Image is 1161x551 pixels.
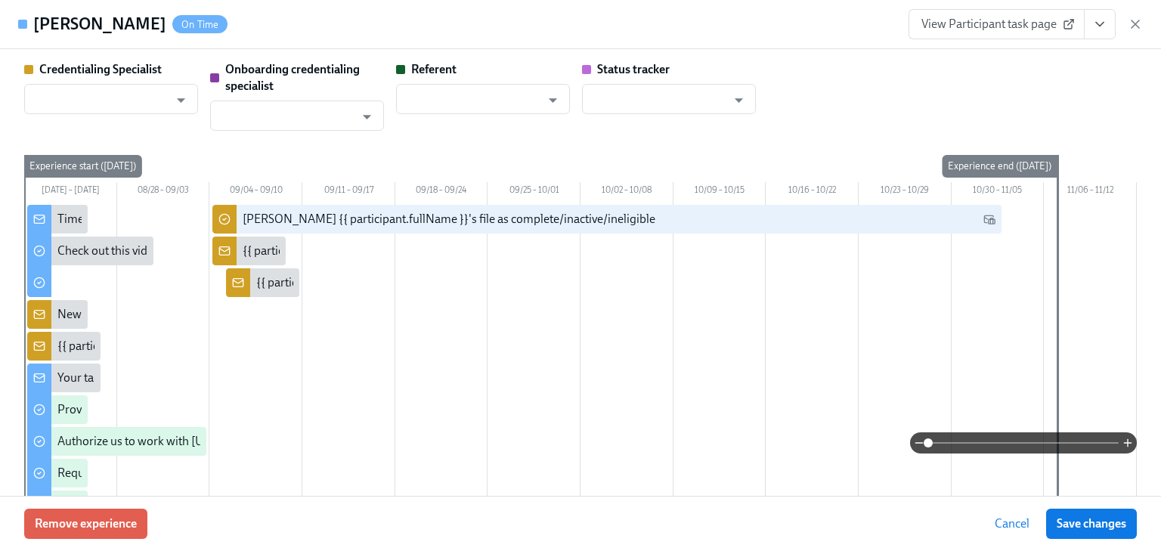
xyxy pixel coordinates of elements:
[39,62,162,76] strong: Credentialing Specialist
[727,88,751,112] button: Open
[995,516,1029,531] span: Cancel
[952,182,1045,202] div: 10/30 – 11/05
[597,62,670,76] strong: Status tracker
[859,182,952,202] div: 10/23 – 10/29
[942,155,1057,178] div: Experience end ([DATE])
[35,516,137,531] span: Remove experience
[909,9,1085,39] a: View Participant task page
[57,243,310,259] div: Check out this video to learn more about the OCC
[57,338,354,354] div: {{ participant.fullName }} has answered the questionnaire
[580,182,673,202] div: 10/02 – 10/08
[57,211,314,228] div: Time to begin your [US_STATE] license application
[33,13,166,36] h4: [PERSON_NAME]
[355,105,379,128] button: Open
[57,465,419,481] div: Request proof of your {{ participant.regionalExamPassed }} test scores
[256,274,618,291] div: {{ participant.fullName }} has uploaded their Third Party Authorization
[24,182,117,202] div: [DATE] – [DATE]
[673,182,766,202] div: 10/09 – 10/15
[169,88,193,112] button: Open
[488,182,580,202] div: 09/25 – 10/01
[1084,9,1116,39] button: View task page
[172,19,228,30] span: On Time
[1057,516,1126,531] span: Save changes
[411,62,457,76] strong: Referent
[302,182,395,202] div: 09/11 – 09/17
[1044,182,1137,202] div: 11/06 – 11/12
[117,182,210,202] div: 08/28 – 09/03
[1046,509,1137,539] button: Save changes
[23,155,142,178] div: Experience start ([DATE])
[921,17,1072,32] span: View Participant task page
[57,370,342,386] div: Your tailored to-do list for [US_STATE] licensing process
[243,243,647,259] div: {{ participant.fullName }} has requested verification of their [US_STATE] license
[209,182,302,202] div: 09/04 – 09/10
[395,182,488,202] div: 09/18 – 09/24
[57,401,404,418] div: Provide us with some extra info for the [US_STATE] state application
[243,211,655,228] div: [PERSON_NAME] {{ participant.fullName }}'s file as complete/inactive/ineligible
[766,182,859,202] div: 10/16 – 10/22
[24,509,147,539] button: Remove experience
[983,213,995,225] svg: Work Email
[57,306,429,323] div: New doctor enrolled in OCC licensure process: {{ participant.fullName }}
[541,88,565,112] button: Open
[225,62,360,93] strong: Onboarding credentialing specialist
[984,509,1040,539] button: Cancel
